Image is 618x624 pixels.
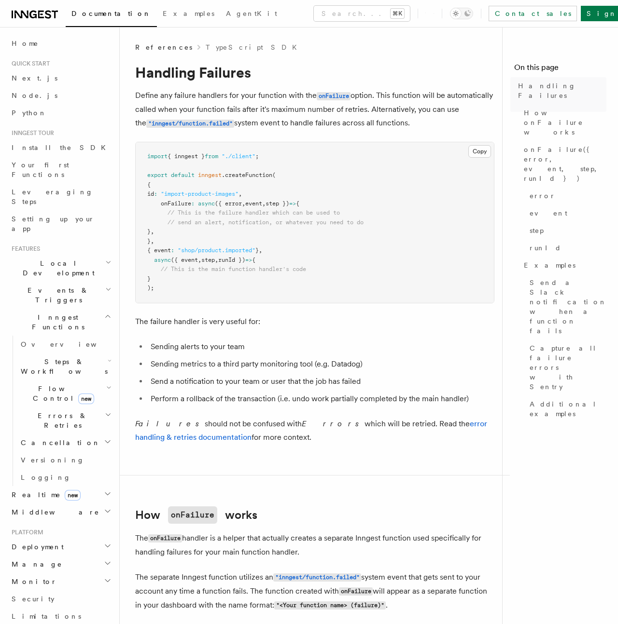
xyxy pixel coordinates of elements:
[215,200,242,207] span: ({ error
[135,89,494,130] p: Define any failure handlers for your function with the option. This function will be automaticall...
[266,200,289,207] span: step })
[17,353,113,380] button: Steps & Workflows
[147,238,151,244] span: }
[222,153,255,160] span: "./client"
[255,153,259,160] span: ;
[21,340,120,348] span: Overview
[8,69,113,87] a: Next.js
[171,257,198,263] span: ({ event
[146,118,234,127] a: "inngest/function.failed"
[12,39,39,48] span: Home
[273,572,361,582] a: "inngest/function.failed"
[17,384,106,403] span: Flow Control
[8,255,113,282] button: Local Development
[12,74,57,82] span: Next.js
[135,417,494,444] p: should not be confused with which will be retried. Read the for more context.
[17,469,113,486] a: Logging
[526,274,606,339] a: Send a Slack notification when a function fails
[524,260,576,270] span: Examples
[171,172,195,178] span: default
[17,411,105,430] span: Errors & Retries
[8,529,43,536] span: Platform
[168,219,364,226] span: // send an alert, notification, or whatever you need to do
[215,257,218,263] span: ,
[526,187,606,204] a: error
[148,392,494,406] li: Perform a rollback of the transaction (i.e. undo work partially completed by the main handler)
[151,238,154,244] span: ,
[524,145,606,183] span: onFailure({ error, event, step, runId })
[8,60,50,68] span: Quick start
[8,139,113,156] a: Install the SDK
[154,190,157,197] span: :
[317,91,351,100] a: onFailure
[8,156,113,183] a: Your first Functions
[289,200,296,207] span: =>
[242,200,245,207] span: ,
[222,172,272,178] span: .createFunction
[524,108,606,137] span: How onFailure works
[147,275,151,282] span: }
[12,161,69,178] span: Your first Functions
[450,8,473,19] button: Toggle dark mode
[339,587,373,596] code: onFailure
[147,172,168,178] span: export
[206,42,303,52] a: TypeScript SDK
[252,257,255,263] span: {
[8,285,105,305] span: Events & Triggers
[8,559,62,569] span: Manage
[296,200,299,207] span: {
[17,434,113,451] button: Cancellation
[8,542,64,552] span: Deployment
[17,336,113,353] a: Overview
[518,81,606,100] span: Handling Failures
[526,204,606,222] a: event
[17,407,113,434] button: Errors & Retries
[21,456,84,464] span: Versioning
[8,312,104,332] span: Inngest Functions
[8,590,113,608] a: Security
[514,77,606,104] a: Handling Failures
[135,42,192,52] span: References
[148,357,494,371] li: Sending metrics to a third party monitoring tool (e.g. Datadog)
[163,10,214,17] span: Examples
[317,92,351,100] code: onFailure
[135,419,205,428] em: Failures
[147,181,151,188] span: {
[302,419,365,428] em: Errors
[226,10,277,17] span: AgentKit
[148,534,182,543] code: onFailure
[148,340,494,353] li: Sending alerts to your team
[205,153,218,160] span: from
[245,200,262,207] span: event
[12,188,93,205] span: Leveraging Steps
[239,190,242,197] span: ,
[220,3,283,26] a: AgentKit
[135,531,494,559] p: The handler is a helper that actually creates a separate Inngest function used specifically for h...
[530,278,607,336] span: Send a Slack notification when a function fails
[147,190,154,197] span: id
[146,120,234,128] code: "inngest/function.failed"
[201,257,215,263] span: step
[8,245,40,253] span: Features
[148,375,494,388] li: Send a notification to your team or user that the job has failed
[218,257,245,263] span: runId })
[191,200,195,207] span: :
[8,336,113,486] div: Inngest Functions
[8,538,113,556] button: Deployment
[171,247,174,254] span: :
[530,343,606,392] span: Capture all failure errors with Sentry
[161,200,191,207] span: onFailure
[272,172,276,178] span: (
[8,35,113,52] a: Home
[274,601,386,610] code: "<Your function name> (failure)"
[17,451,113,469] a: Versioning
[147,285,154,291] span: );
[262,200,266,207] span: ,
[178,247,255,254] span: "shop/product.imported"
[530,191,556,201] span: error
[147,153,168,160] span: import
[489,6,577,21] a: Contact sales
[8,129,54,137] span: Inngest tour
[168,506,217,524] code: onFailure
[530,243,562,253] span: runId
